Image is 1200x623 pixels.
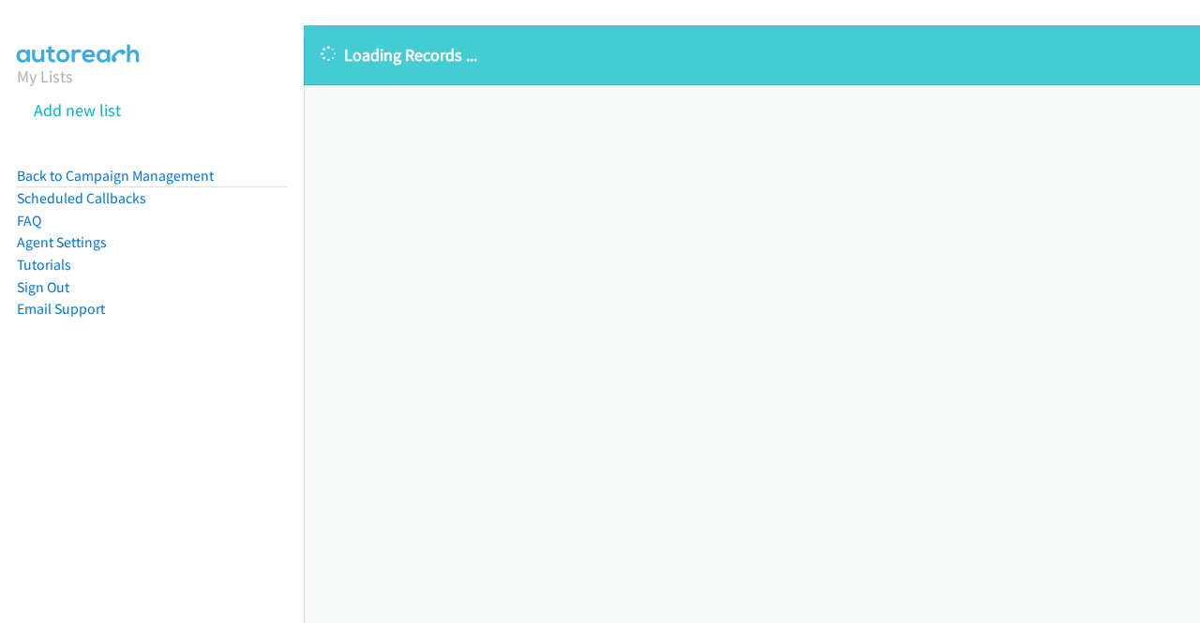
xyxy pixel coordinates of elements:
p: Loading Records ... [321,42,1183,67]
a: Agent Settings [17,233,107,251]
a: Back to Campaign Management [17,167,214,185]
a: Sign Out [17,278,69,296]
a: Scheduled Callbacks [17,189,146,207]
a: Tutorials [17,256,71,274]
a: Email Support [17,300,105,318]
a: FAQ [17,212,41,230]
a: My Lists [17,66,73,87]
a: Add new list [34,99,121,121]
